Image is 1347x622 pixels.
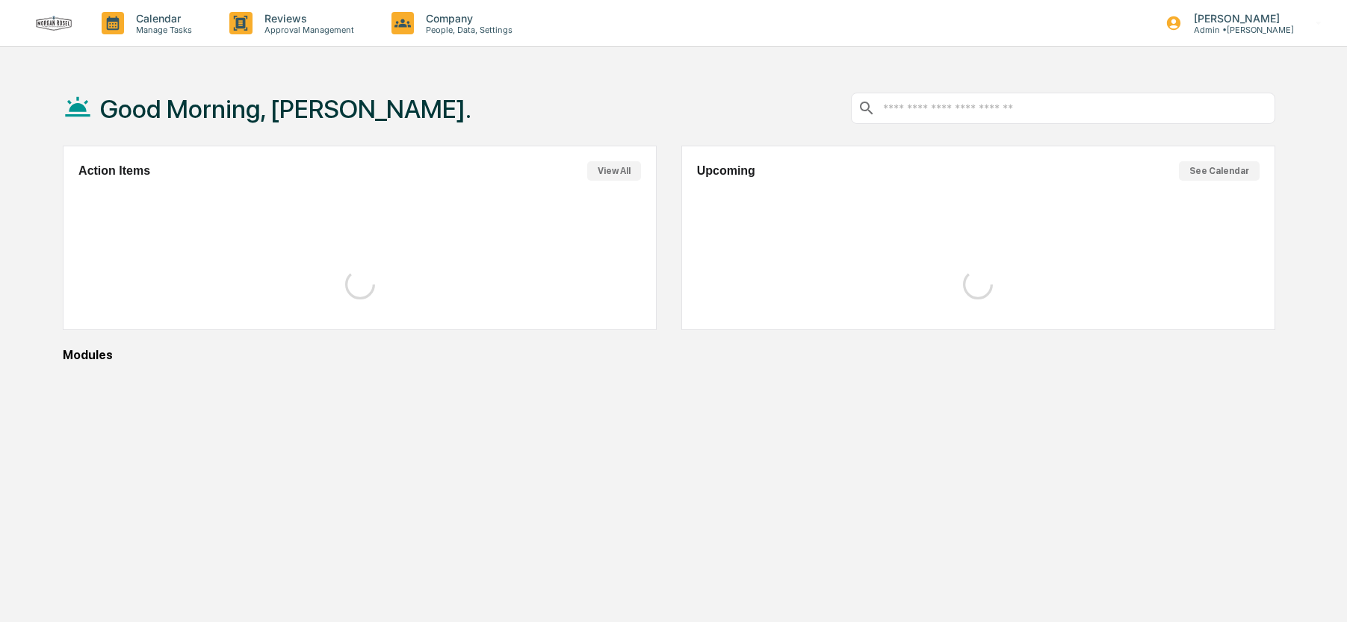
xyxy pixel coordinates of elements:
p: Approval Management [253,25,362,35]
img: logo [36,16,72,31]
h2: Action Items [78,164,150,178]
div: Modules [63,348,1275,362]
p: Reviews [253,12,362,25]
p: People, Data, Settings [414,25,520,35]
h2: Upcoming [697,164,755,178]
h1: Good Morning, [PERSON_NAME]. [100,94,471,124]
p: Admin • [PERSON_NAME] [1182,25,1294,35]
p: [PERSON_NAME] [1182,12,1294,25]
p: Manage Tasks [124,25,199,35]
p: Company [414,12,520,25]
p: Calendar [124,12,199,25]
button: See Calendar [1179,161,1260,181]
button: View All [587,161,641,181]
